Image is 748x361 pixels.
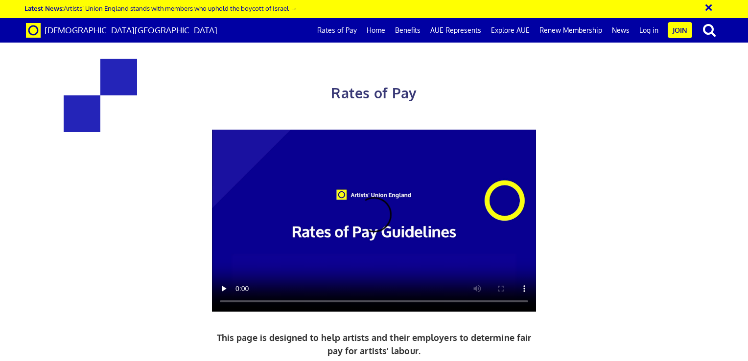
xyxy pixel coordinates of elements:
[24,4,64,12] strong: Latest News:
[486,18,535,43] a: Explore AUE
[24,4,297,12] a: Latest News:Artists’ Union England stands with members who uphold the boycott of Israel →
[694,20,725,40] button: search
[312,18,362,43] a: Rates of Pay
[390,18,425,43] a: Benefits
[535,18,607,43] a: Renew Membership
[634,18,663,43] a: Log in
[331,84,417,102] span: Rates of Pay
[362,18,390,43] a: Home
[607,18,634,43] a: News
[45,25,217,35] span: [DEMOGRAPHIC_DATA][GEOGRAPHIC_DATA]
[425,18,486,43] a: AUE Represents
[19,18,225,43] a: Brand [DEMOGRAPHIC_DATA][GEOGRAPHIC_DATA]
[668,22,692,38] a: Join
